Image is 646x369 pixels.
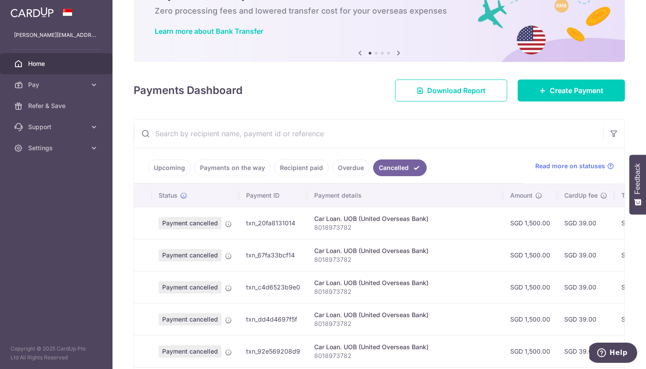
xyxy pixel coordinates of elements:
span: Support [28,123,86,131]
a: Create Payment [518,80,625,101]
a: Overdue [332,159,370,176]
div: Car Loan. UOB (United Overseas Bank) [314,279,496,287]
a: Payments on the way [194,159,271,176]
input: Search by recipient name, payment id or reference [134,119,603,148]
p: 8018973782 [314,255,496,264]
h4: Payments Dashboard [134,83,243,98]
td: SGD 1,500.00 [503,271,557,303]
a: Download Report [395,80,507,101]
th: Payment ID [239,184,307,207]
img: CardUp [11,7,54,18]
td: SGD 1,500.00 [503,335,557,367]
td: SGD 39.00 [557,207,614,239]
p: 8018973782 [314,287,496,296]
td: SGD 39.00 [557,303,614,335]
h6: Zero processing fees and lowered transfer cost for your overseas expenses [155,6,604,16]
span: Payment cancelled [159,217,221,229]
td: txn_67fa33bcf14 [239,239,307,271]
span: Download Report [427,85,486,96]
td: SGD 1,500.00 [503,303,557,335]
td: SGD 39.00 [557,335,614,367]
td: txn_c4d6523b9e0 [239,271,307,303]
iframe: Opens a widget where you can find more information [589,343,637,365]
th: Payment details [307,184,503,207]
td: SGD 1,500.00 [503,207,557,239]
span: Pay [28,80,86,89]
span: Payment cancelled [159,345,221,358]
td: SGD 39.00 [557,271,614,303]
p: 8018973782 [314,223,496,232]
a: Read more on statuses [535,162,614,170]
div: Car Loan. UOB (United Overseas Bank) [314,311,496,319]
td: SGD 1,500.00 [503,239,557,271]
a: Upcoming [148,159,191,176]
span: Amount [510,191,533,200]
div: Car Loan. UOB (United Overseas Bank) [314,246,496,255]
span: Payment cancelled [159,249,221,261]
span: Payment cancelled [159,281,221,293]
a: Recipient paid [274,159,329,176]
td: txn_92e569208d9 [239,335,307,367]
div: Car Loan. UOB (United Overseas Bank) [314,343,496,351]
span: Read more on statuses [535,162,605,170]
p: [PERSON_NAME][EMAIL_ADDRESS][DOMAIN_NAME] [14,31,98,40]
span: Home [28,59,86,68]
span: CardUp fee [564,191,598,200]
span: Status [159,191,178,200]
td: txn_20fa8131014 [239,207,307,239]
span: Payment cancelled [159,313,221,326]
button: Feedback - Show survey [629,155,646,214]
a: Learn more about Bank Transfer [155,27,263,36]
a: Cancelled [373,159,427,176]
span: Feedback [634,163,642,194]
td: SGD 39.00 [557,239,614,271]
div: Car Loan. UOB (United Overseas Bank) [314,214,496,223]
td: txn_dd4d4697f5f [239,303,307,335]
p: 8018973782 [314,319,496,328]
span: Create Payment [550,85,603,96]
span: Settings [28,144,86,152]
span: Refer & Save [28,101,86,110]
p: 8018973782 [314,351,496,360]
